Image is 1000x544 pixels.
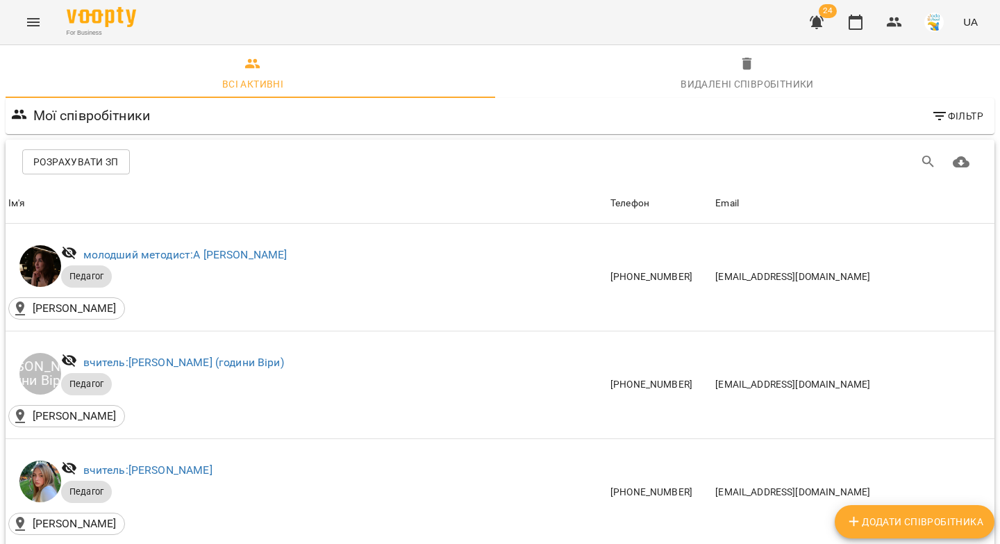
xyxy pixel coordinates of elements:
[835,505,994,538] button: Додати співробітника
[681,76,814,92] div: Видалені cпівробітники
[715,195,739,212] div: Email
[912,145,945,179] button: Пошук
[33,300,117,317] p: [PERSON_NAME]
[33,408,117,425] p: [PERSON_NAME]
[8,405,125,427] div: Бондаренко Андрій()
[931,108,983,124] span: Фільтр
[610,195,710,212] span: Телефон
[610,195,649,212] div: Sort
[83,248,287,261] a: молодший методист:А [PERSON_NAME]
[8,297,125,320] div: Бондаренко Андрій()
[33,105,151,126] h6: Мої співробітники
[846,513,983,530] span: Додати співробітника
[17,6,50,39] button: Menu
[19,461,61,502] img: Іванна Лизун
[8,195,26,212] div: Sort
[8,195,605,212] span: Ім'я
[61,486,112,498] span: Педагог
[958,9,983,35] button: UA
[33,516,117,532] p: [PERSON_NAME]
[924,13,944,32] img: 38072b7c2e4bcea27148e267c0c485b2.jpg
[944,145,978,179] button: Завантажити CSV
[61,378,112,390] span: Педагог
[6,140,994,184] div: Table Toolbar
[67,7,136,27] img: Voopty Logo
[61,270,112,283] span: Педагог
[712,224,994,331] td: [EMAIL_ADDRESS][DOMAIN_NAME]
[715,195,739,212] div: Sort
[33,154,119,170] span: Розрахувати ЗП
[712,331,994,438] td: [EMAIL_ADDRESS][DOMAIN_NAME]
[19,245,61,287] img: А Катерина Халимендик
[222,76,283,92] div: Всі активні
[608,224,712,331] td: [PHONE_NUMBER]
[926,104,989,129] button: Фільтр
[83,463,212,477] a: вчитель:[PERSON_NAME]
[67,28,136,38] span: For Business
[963,15,978,29] span: UA
[22,149,130,174] button: Розрахувати ЗП
[83,356,284,369] a: вчитель:[PERSON_NAME] (години Віри)
[608,331,712,438] td: [PHONE_NUMBER]
[610,195,649,212] div: Телефон
[819,4,837,18] span: 24
[19,353,61,395] div: [PERSON_NAME] (години Віри)
[715,195,992,212] span: Email
[8,513,125,535] div: Бондаренко Андрій()
[8,195,26,212] div: Ім'я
